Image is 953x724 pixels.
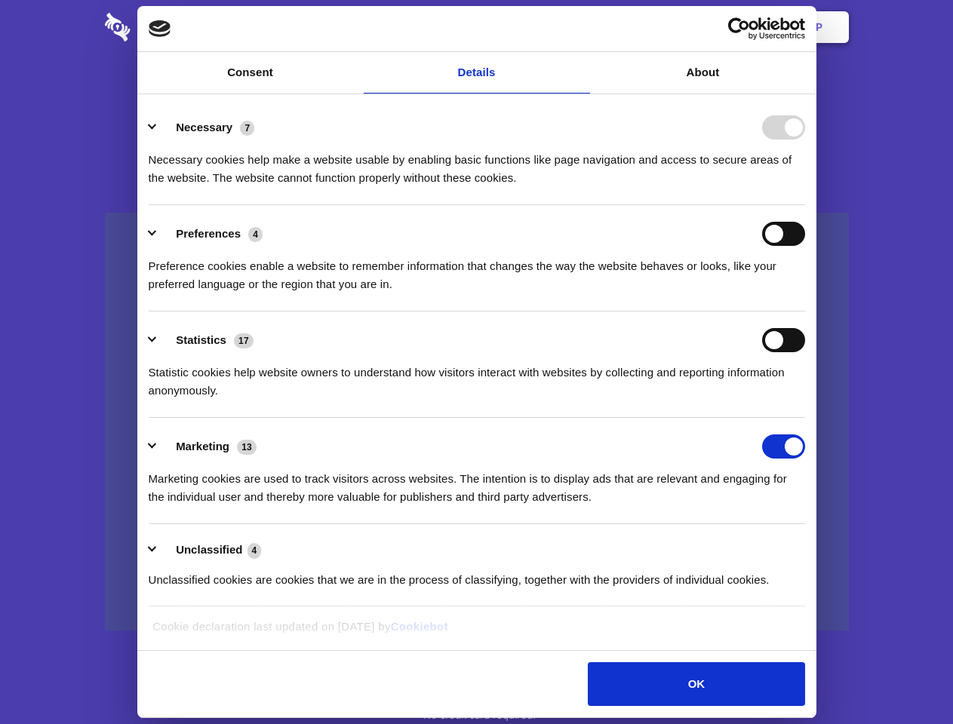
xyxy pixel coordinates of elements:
a: Cookiebot [391,620,448,633]
span: 13 [237,440,257,455]
h4: Auto-redaction of sensitive data, encrypted data sharing and self-destructing private chats. Shar... [105,137,849,187]
div: Necessary cookies help make a website usable by enabling basic functions like page navigation and... [149,140,805,187]
a: Usercentrics Cookiebot - opens in a new window [673,17,805,40]
a: Details [364,52,590,94]
button: Unclassified (4) [149,541,271,560]
a: Login [684,4,750,51]
label: Preferences [176,227,241,240]
div: Marketing cookies are used to track visitors across websites. The intention is to display ads tha... [149,459,805,506]
button: Preferences (4) [149,222,272,246]
button: OK [588,662,804,706]
div: Preference cookies enable a website to remember information that changes the way the website beha... [149,246,805,293]
a: Contact [612,4,681,51]
div: Statistic cookies help website owners to understand how visitors interact with websites by collec... [149,352,805,400]
a: About [590,52,816,94]
span: 17 [234,333,254,348]
img: logo-wordmark-white-trans-d4663122ce5f474addd5e946df7df03e33cb6a1c49d2221995e7729f52c070b2.svg [105,13,234,41]
a: Wistia video thumbnail [105,213,849,631]
span: 7 [240,121,254,136]
button: Statistics (17) [149,328,263,352]
button: Marketing (13) [149,434,266,459]
label: Marketing [176,440,229,452]
img: logo [149,20,171,37]
span: 4 [247,543,262,558]
div: Cookie declaration last updated on [DATE] by [141,618,812,647]
div: Unclassified cookies are cookies that we are in the process of classifying, together with the pro... [149,560,805,589]
label: Necessary [176,121,232,133]
h1: Eliminate Slack Data Loss. [105,68,849,122]
span: 4 [248,227,263,242]
label: Statistics [176,333,226,346]
a: Consent [137,52,364,94]
button: Necessary (7) [149,115,264,140]
a: Pricing [443,4,509,51]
